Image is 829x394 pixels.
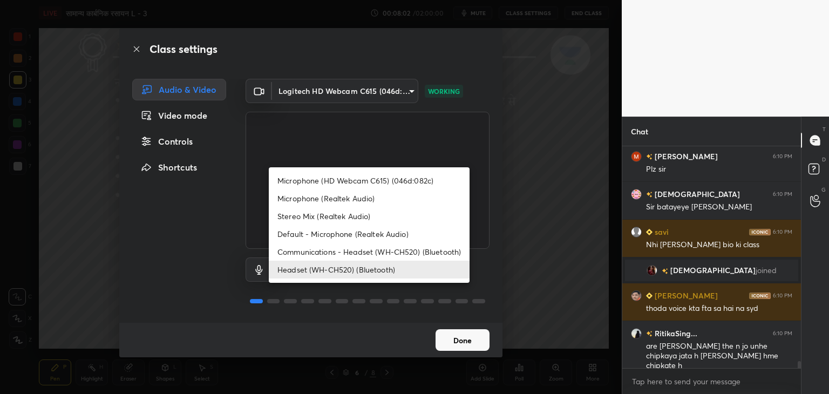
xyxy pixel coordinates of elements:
[269,207,470,225] li: Stereo Mix (Realtek Audio)
[269,172,470,189] li: Microphone (HD Webcam C615) (046d:082c)
[269,225,470,243] li: Default - Microphone (Realtek Audio)
[269,189,470,207] li: Microphone (Realtek Audio)
[269,243,470,261] li: Communications - Headset (WH-CH520) (Bluetooth)
[269,261,470,278] li: Headset (WH-CH520) (Bluetooth)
